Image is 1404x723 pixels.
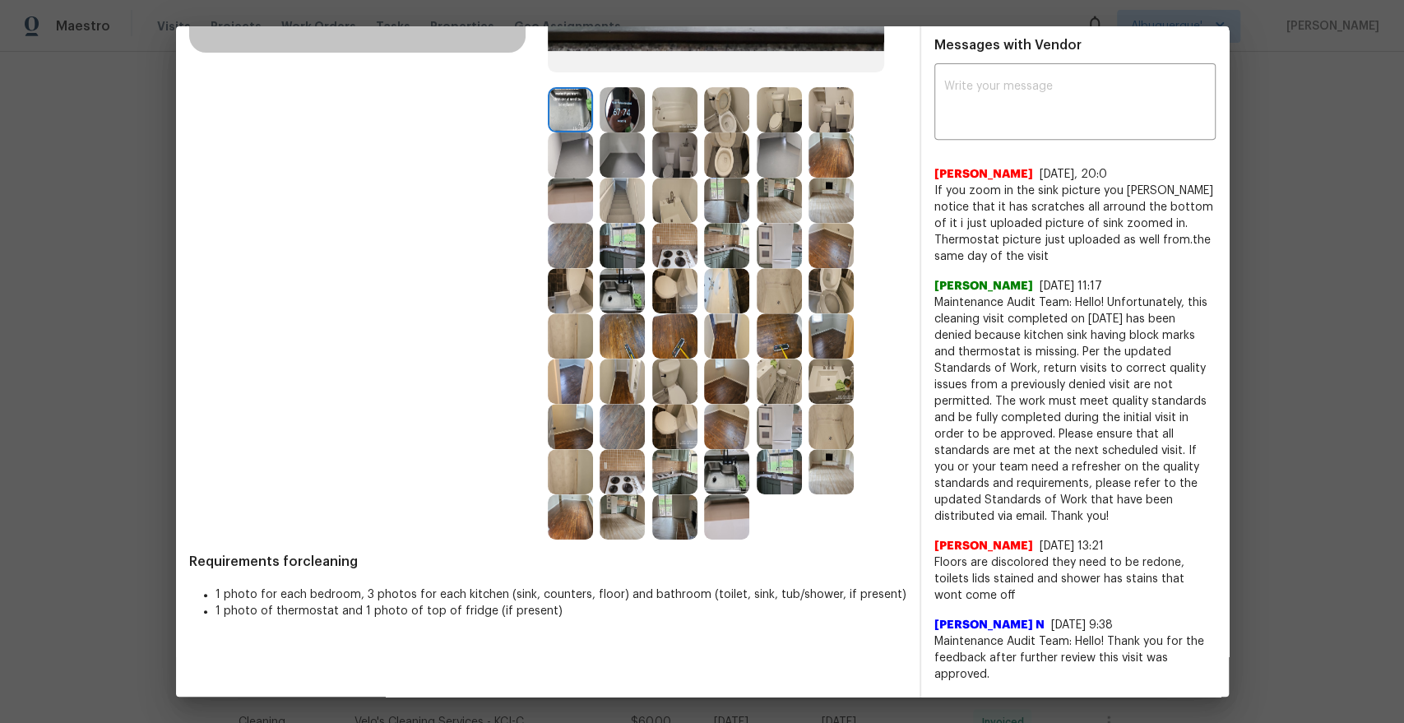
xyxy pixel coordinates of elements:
span: If you zoom in the sink picture you [PERSON_NAME] notice that it has scratches all arround the bo... [934,183,1216,265]
span: [PERSON_NAME] [934,538,1033,554]
span: [DATE] 9:38 [1051,619,1113,631]
li: 1 photo for each bedroom, 3 photos for each kitchen (sink, counters, floor) and bathroom (toilet,... [215,586,906,603]
li: 1 photo of thermostat and 1 photo of top of fridge (if present) [215,603,906,619]
span: Maintenance Audit Team: Hello! Thank you for the feedback after further review this visit was app... [934,633,1216,683]
span: [DATE] 11:17 [1040,280,1102,292]
span: Messages with Vendor [934,39,1082,52]
span: [DATE], 20:0 [1040,169,1107,180]
span: [PERSON_NAME] [934,696,1033,712]
span: Maintenance Audit Team: Hello! Unfortunately, this cleaning visit completed on [DATE] has been de... [934,294,1216,525]
span: Floors are discolored they need to be redone, toilets lids stained and shower has stains that won... [934,554,1216,604]
span: [DATE] 13:21 [1040,540,1104,552]
span: [PERSON_NAME] N [934,617,1045,633]
span: Requirements for cleaning [189,554,906,570]
span: [PERSON_NAME] [934,166,1033,183]
span: [PERSON_NAME] [934,278,1033,294]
